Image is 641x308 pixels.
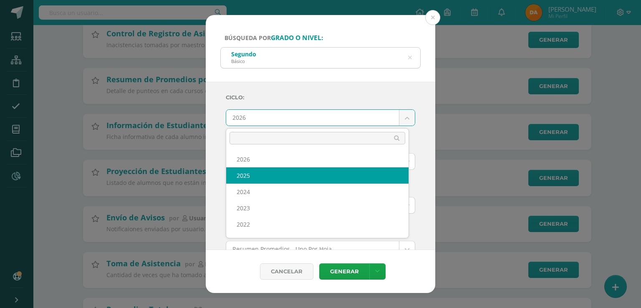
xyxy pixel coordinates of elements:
div: 2026 [226,151,409,167]
div: 2021 [226,232,409,249]
div: 2025 [226,167,409,184]
div: 2024 [226,184,409,200]
div: 2022 [226,216,409,232]
div: 2023 [226,200,409,216]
